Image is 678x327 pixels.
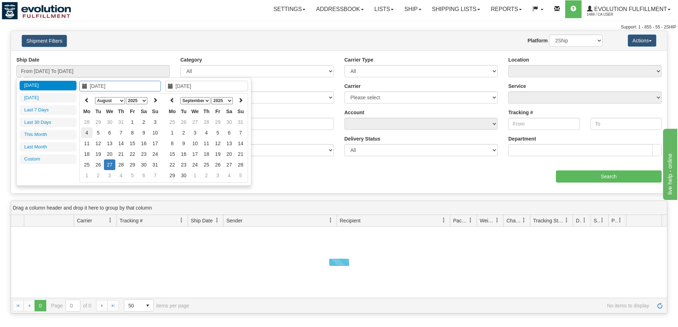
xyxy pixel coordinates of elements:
label: Delivery Status [345,135,380,142]
td: 26 [212,159,224,170]
td: 1 [167,127,178,138]
input: From [508,118,579,130]
td: 5 [93,127,104,138]
span: Page of 0 [51,300,91,312]
li: [DATE] [20,81,77,90]
span: No items to display [199,303,649,308]
td: 26 [93,159,104,170]
td: 17 [189,149,201,159]
td: 3 [104,170,115,181]
th: Tu [178,106,189,117]
li: Last Month [20,142,77,152]
th: Fr [127,106,138,117]
td: 3 [212,170,224,181]
a: Tracking # filter column settings [175,214,188,226]
td: 29 [212,117,224,127]
td: 5 [235,170,246,181]
th: Mo [167,106,178,117]
a: Delivery Status filter column settings [578,214,590,226]
td: 5 [127,170,138,181]
a: Packages filter column settings [464,214,477,226]
td: 18 [201,149,212,159]
td: 24 [149,149,161,159]
label: Ship Date [16,56,40,63]
td: 13 [224,138,235,149]
a: Tracking Status filter column settings [561,214,573,226]
td: 7 [115,127,127,138]
a: Sender filter column settings [325,214,337,226]
span: Recipient [340,217,361,224]
label: Location [508,56,529,63]
span: Tracking # [120,217,143,224]
td: 1 [189,170,201,181]
td: 29 [127,159,138,170]
a: Weight filter column settings [491,214,503,226]
td: 28 [201,117,212,127]
button: Shipment Filters [22,35,67,47]
span: 50 [128,302,138,309]
td: 25 [81,159,93,170]
td: 16 [138,138,149,149]
td: 30 [104,117,115,127]
a: Ship Date filter column settings [211,214,223,226]
button: Actions [628,35,656,47]
th: Sa [138,106,149,117]
a: Shipment Issues filter column settings [596,214,608,226]
td: 20 [104,149,115,159]
td: 24 [189,159,201,170]
td: 28 [115,159,127,170]
span: Pickup Status [611,217,617,224]
span: Packages [453,217,468,224]
td: 11 [201,138,212,149]
span: Page 0 [35,300,46,311]
div: live help - online [5,4,66,13]
td: 30 [138,159,149,170]
td: 5 [212,127,224,138]
th: Su [235,106,246,117]
label: Category [180,56,202,63]
td: 15 [167,149,178,159]
td: 12 [212,138,224,149]
iframe: chat widget [662,127,677,200]
a: Carrier filter column settings [104,214,116,226]
span: Evolution Fulfillment [593,6,667,12]
label: Service [508,83,526,90]
td: 3 [149,117,161,127]
td: 14 [115,138,127,149]
td: 27 [189,117,201,127]
span: items per page [124,300,189,312]
td: 7 [235,127,246,138]
td: 21 [115,149,127,159]
th: Th [115,106,127,117]
li: Last 7 Days [20,105,77,115]
th: We [189,106,201,117]
span: Shipment Issues [594,217,600,224]
td: 1 [81,170,93,181]
td: 30 [178,170,189,181]
label: Account [345,109,364,116]
td: 22 [167,159,178,170]
td: 4 [115,170,127,181]
td: 9 [178,138,189,149]
a: Shipping lists [427,0,485,18]
label: Platform [527,37,548,44]
td: 12 [93,138,104,149]
li: This Month [20,130,77,139]
a: Reports [485,0,527,18]
a: Recipient filter column settings [438,214,450,226]
span: select [142,300,153,311]
td: 2 [201,170,212,181]
td: 28 [81,117,93,127]
td: 6 [104,127,115,138]
td: 26 [178,117,189,127]
td: 3 [189,127,201,138]
span: Weight [480,217,495,224]
td: 29 [93,117,104,127]
td: 10 [189,138,201,149]
td: 25 [167,117,178,127]
td: 29 [167,170,178,181]
input: To [590,118,662,130]
td: 6 [224,127,235,138]
div: grid grouping header [11,201,667,215]
div: Support: 1 - 855 - 55 - 2SHIP [2,24,676,30]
